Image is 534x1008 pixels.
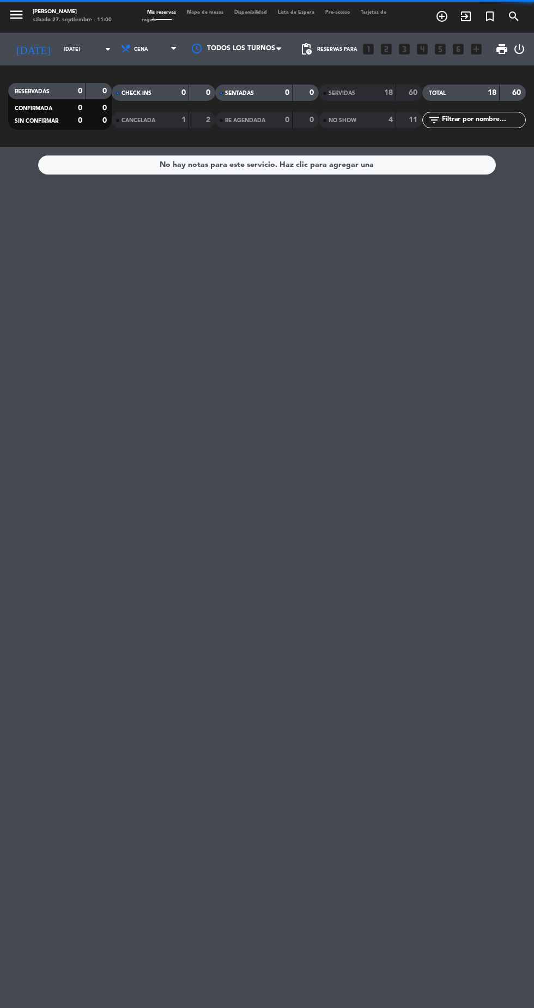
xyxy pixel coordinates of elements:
strong: 0 [285,89,289,97]
i: filter_list [428,113,441,127]
span: CANCELADA [122,118,155,123]
i: exit_to_app [459,10,472,23]
strong: 11 [409,116,420,124]
i: looks_5 [433,42,447,56]
span: SENTADAS [225,91,254,96]
button: menu [8,7,25,26]
span: Lista de Espera [272,10,320,15]
strong: 0 [310,89,317,97]
i: search [507,10,520,23]
span: CHECK INS [122,91,151,96]
i: looks_two [379,42,393,56]
strong: 0 [78,87,82,95]
i: power_settings_new [513,43,526,56]
i: turned_in_not [483,10,496,23]
input: Filtrar por nombre... [441,114,525,126]
strong: 1 [181,116,186,124]
span: CONFIRMADA [15,106,52,111]
strong: 60 [409,89,420,97]
span: TOTAL [429,91,446,96]
span: RE AGENDADA [225,118,265,123]
span: pending_actions [300,43,313,56]
span: RESERVADAS [15,89,50,94]
span: Mapa de mesas [181,10,229,15]
strong: 18 [488,89,496,97]
span: print [495,43,508,56]
div: [PERSON_NAME] [33,8,112,16]
strong: 4 [389,116,393,124]
strong: 18 [384,89,393,97]
i: looks_4 [415,42,429,56]
i: looks_one [361,42,375,56]
span: Cena [134,46,148,52]
strong: 0 [103,117,110,124]
span: NO SHOW [329,118,356,123]
span: Mis reservas [142,10,181,15]
strong: 0 [207,89,213,97]
strong: 0 [285,116,289,124]
i: add_box [469,42,483,56]
span: Pre-acceso [320,10,355,15]
i: add_circle_outline [435,10,448,23]
span: Disponibilidad [229,10,272,15]
i: [DATE] [8,38,58,60]
strong: 0 [103,87,110,95]
strong: 0 [103,104,110,112]
strong: 60 [513,89,524,97]
strong: 2 [207,116,213,124]
div: LOG OUT [513,33,526,65]
strong: 0 [310,116,317,124]
strong: 0 [78,104,82,112]
span: Reservas para [317,46,357,52]
span: SERVIDAS [329,91,355,96]
i: looks_6 [451,42,465,56]
strong: 0 [78,117,82,124]
div: No hay notas para este servicio. Haz clic para agregar una [160,159,374,171]
strong: 0 [181,89,186,97]
i: arrow_drop_down [101,43,114,56]
i: looks_3 [397,42,411,56]
i: menu [8,7,25,23]
span: SIN CONFIRMAR [15,118,58,124]
div: sábado 27. septiembre - 11:00 [33,16,112,25]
